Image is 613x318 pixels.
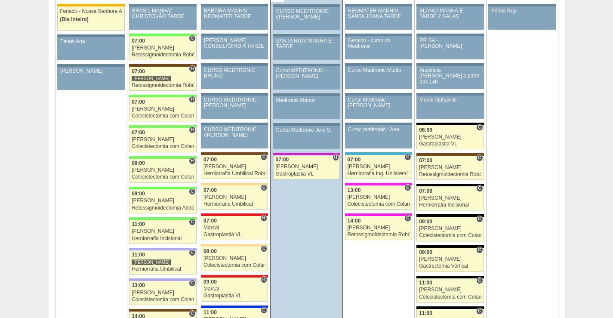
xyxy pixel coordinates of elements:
div: [PERSON_NAME] CONSULTÓRIO A TARDE [204,38,265,49]
div: Key: Christóvão da Gama [129,278,196,281]
div: Key: Aviso [201,123,268,125]
div: Key: Maria Braido [273,153,340,155]
a: CURSO MEDTRONIC BRUNO [201,66,268,89]
div: Key: Blanc [416,214,484,217]
a: CURSO MEDITRONIC /[PERSON_NAME] [201,125,268,148]
div: Key: Blanc [416,184,484,186]
div: [PERSON_NAME] [132,137,194,142]
div: CURSO MEDITRONIC /[PERSON_NAME] [204,127,265,138]
div: Key: Brasil [129,34,196,36]
div: [PERSON_NAME] [132,198,194,204]
span: Hospital [189,157,195,164]
span: 07:00 [419,157,432,164]
a: C 07:00 [PERSON_NAME] Herniorrafia Umbilical [201,185,268,210]
div: Retossigmoidectomia Robótica [419,172,481,177]
div: Key: Aviso [345,63,412,66]
a: H 07:00 Marcal Gastroplastia VL [201,216,268,240]
span: 07:00 [276,157,289,163]
div: Key: Aviso [416,34,484,36]
span: Consultório [189,188,195,195]
span: 07:00 [132,99,145,105]
div: Key: Feriado [57,4,124,6]
a: NEOMATER MANHÃ/ SANTA JOANA TARDE [345,6,412,30]
div: [PERSON_NAME] [348,195,410,200]
span: Consultório [404,154,411,161]
span: 08:00 [132,160,145,166]
div: Key: Blanc [416,245,484,248]
span: 11:00 [419,280,432,286]
a: H 07:00 [PERSON_NAME] Retossigmoidectomia Robótica [129,67,196,91]
a: C 07:00 [PERSON_NAME] Herniorrafia Umbilical Robótica [201,155,268,179]
span: Hospital [261,276,267,283]
div: [PERSON_NAME] [419,226,481,232]
span: 07:00 [203,157,217,163]
span: Consultório [476,216,483,222]
div: BLANC/ MANHÃ E TARDE 2 SALAS [419,8,481,19]
a: Ausência [PERSON_NAME] a partir das 14h [416,66,484,89]
span: 07:00 [419,188,432,194]
a: C 06:00 [PERSON_NAME] Gastroplastia VL [416,125,484,149]
div: Key: Aviso [416,93,484,96]
div: Key: Brasil [129,95,196,97]
span: Hospital [189,96,195,103]
span: Hospital [189,65,195,72]
div: Key: Aviso [273,123,340,126]
div: Key: Aviso [345,93,412,96]
div: Colecistectomia com Colangiografia VL [132,144,194,149]
div: Colecistectomia com Colangiografia VL [419,294,481,300]
a: C 09:00 [PERSON_NAME] Gastrectomia Vertical [416,248,484,272]
div: Key: Aviso [345,4,412,6]
a: Curso MEDITRONIC - [PERSON_NAME] [273,66,340,90]
div: [PERSON_NAME] [419,134,481,140]
div: BRASIL MANHÃ/ CHRISTOVÃO TARDE [132,8,194,19]
a: C 08:00 [PERSON_NAME] Colecistectomia com Colangiografia VL [201,247,268,271]
div: [PERSON_NAME] [132,45,194,51]
a: Murilo Alphaville [416,96,484,119]
a: C 07:00 [PERSON_NAME] Herniorrafia Ing. Unilateral VL [345,155,412,179]
div: Key: Aviso [345,34,412,36]
span: (Dia inteiro) [60,16,89,22]
a: SANTA RITA/ MANHÃ E TARDE [273,37,340,60]
div: Marcal [203,225,265,231]
span: 08:00 [203,248,217,254]
a: H 08:00 [PERSON_NAME] Colecistectomia com Colangiografia VL [129,159,196,183]
div: Feriado - Nossa Senhora Aparecida [60,9,122,14]
span: 09:00 [203,279,217,285]
a: Medtronic Marcal [273,96,340,119]
a: C 13:00 [PERSON_NAME] Colecistectomia com Colangiografia VL [129,281,196,305]
div: Key: Aviso [273,64,340,66]
span: 06:00 [419,127,432,133]
span: 07:00 [348,157,361,163]
a: C 09:00 [PERSON_NAME] Colecistectomia com Colangiografia VL [416,217,484,241]
div: Gastroplastia VL [203,232,265,238]
div: Key: Brasil [129,217,196,220]
div: Curso Medtronic Ju e Gi [276,127,337,133]
div: Colecistectomia com Colangiografia VL [132,174,194,180]
div: [PERSON_NAME] [419,256,481,262]
div: Herniorrafia Ing. Unilateral VL [348,171,410,176]
div: Key: Assunção [201,213,268,216]
a: H 07:00 [PERSON_NAME] Colecistectomia com Colangiografia VL [129,128,196,152]
div: [PERSON_NAME] [132,290,194,296]
div: [PERSON_NAME] [132,167,194,173]
div: Gastroplastia VL [419,141,481,147]
span: 07:00 [203,187,217,193]
span: 07:00 [132,68,145,74]
div: Curso Medtronic [PERSON_NAME] [348,97,409,108]
div: [PERSON_NAME] [276,164,338,170]
span: Consultório [476,277,483,284]
a: C 07:00 [PERSON_NAME] Retossigmoidectomia Robótica [416,156,484,180]
div: [PERSON_NAME] [132,106,194,112]
div: RR SA - [PERSON_NAME] [419,38,481,49]
span: Consultório [476,185,483,192]
div: Key: Aviso [488,4,555,6]
a: C 07:00 [PERSON_NAME] Herniorrafia Incisional [416,186,484,210]
div: Key: Bartira [201,183,268,185]
a: H 09:00 Marcal Gastroplastia VL [201,278,268,302]
div: Colecistectomia com Colangiografia VL [348,201,410,207]
div: Ferias Ana [60,39,122,44]
span: Consultório [261,245,267,252]
div: Key: Santa Joana [201,152,268,155]
div: Geraldo - curso da Medtronic [348,38,409,49]
span: Consultório [189,280,195,287]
